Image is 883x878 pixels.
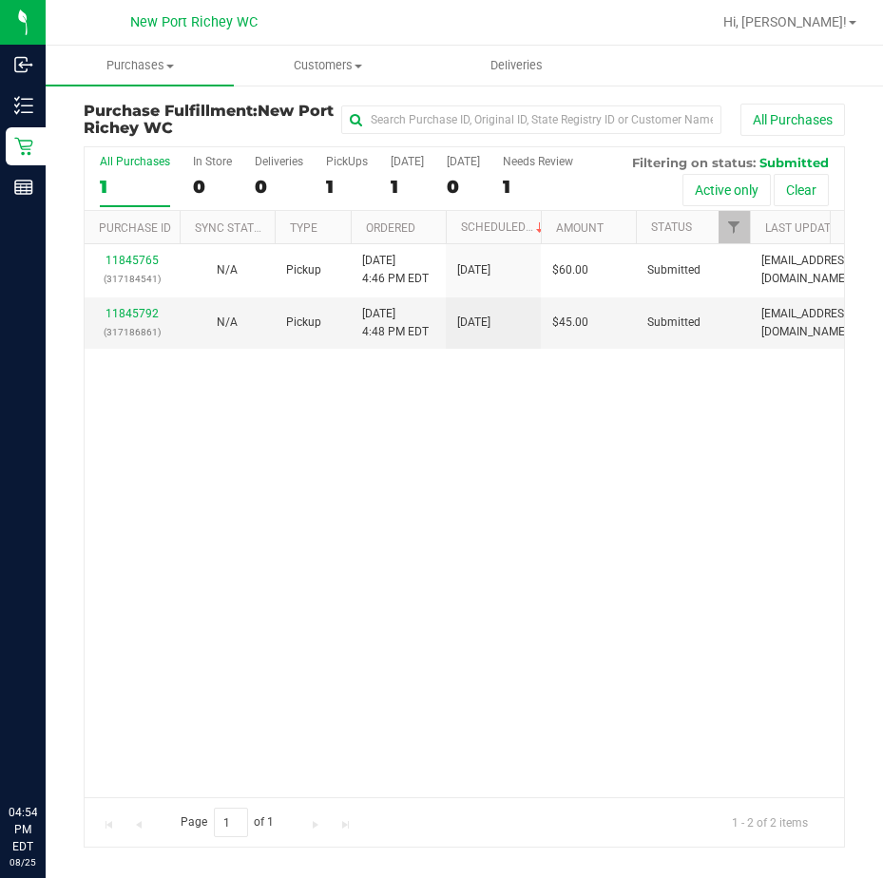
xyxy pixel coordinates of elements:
inline-svg: Reports [14,178,33,197]
a: Purchase ID [99,221,171,235]
input: 1 [214,808,248,837]
a: 11845792 [106,307,159,320]
p: 04:54 PM EDT [9,804,37,855]
span: Not Applicable [217,315,238,329]
button: N/A [217,314,238,332]
span: [DATE] [457,314,490,332]
a: Purchases [46,46,234,86]
span: Purchases [46,57,234,74]
button: Active only [682,174,771,206]
p: 08/25 [9,855,37,869]
span: Deliveries [465,57,568,74]
inline-svg: Inbound [14,55,33,74]
inline-svg: Retail [14,137,33,156]
span: New Port Richey WC [130,14,258,30]
span: Submitted [759,155,829,170]
a: Status [651,220,692,234]
div: 1 [326,176,368,198]
span: Submitted [647,314,701,332]
div: 0 [193,176,232,198]
a: Ordered [366,221,415,235]
a: Type [290,221,317,235]
div: 1 [391,176,424,198]
a: Amount [556,221,604,235]
div: 0 [447,176,480,198]
button: All Purchases [740,104,845,136]
div: [DATE] [391,155,424,168]
span: $60.00 [552,261,588,279]
span: Filtering on status: [632,155,756,170]
a: Sync Status [195,221,268,235]
span: Page of 1 [164,808,290,837]
iframe: Resource center [19,726,76,783]
span: Submitted [647,261,701,279]
div: 0 [255,176,303,198]
a: 11845765 [106,254,159,267]
a: Last Updated By [765,221,861,235]
div: [DATE] [447,155,480,168]
p: (317186861) [96,323,168,341]
a: Scheduled [461,220,547,234]
div: In Store [193,155,232,168]
span: Pickup [286,314,321,332]
p: (317184541) [96,270,168,288]
span: [DATE] 4:48 PM EDT [362,305,429,341]
span: $45.00 [552,314,588,332]
span: Customers [235,57,421,74]
h3: Purchase Fulfillment: [84,103,337,136]
div: Needs Review [503,155,573,168]
a: Filter [719,211,750,243]
div: Deliveries [255,155,303,168]
a: Customers [234,46,422,86]
span: Not Applicable [217,263,238,277]
a: Deliveries [422,46,610,86]
button: N/A [217,261,238,279]
div: PickUps [326,155,368,168]
div: All Purchases [100,155,170,168]
input: Search Purchase ID, Original ID, State Registry ID or Customer Name... [341,105,721,134]
span: Pickup [286,261,321,279]
span: [DATE] 4:46 PM EDT [362,252,429,288]
div: 1 [100,176,170,198]
button: Clear [774,174,829,206]
div: 1 [503,176,573,198]
inline-svg: Inventory [14,96,33,115]
span: [DATE] [457,261,490,279]
span: Hi, [PERSON_NAME]! [723,14,847,29]
span: New Port Richey WC [84,102,334,137]
span: 1 - 2 of 2 items [717,808,823,836]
